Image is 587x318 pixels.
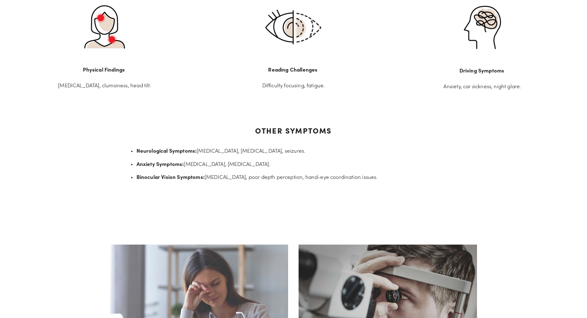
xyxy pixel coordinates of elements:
strong: Neurological Symptoms: [137,147,197,154]
strong: Physical Findings [83,66,125,73]
p: Difficulty focusing, fatigue. [204,80,383,90]
p: [MEDICAL_DATA], clumsiness, head tilt. [15,80,194,90]
strong: Driving Symptoms [459,67,504,74]
p: [MEDICAL_DATA], [MEDICAL_DATA], seizures. [137,145,463,156]
p: [MEDICAL_DATA], poor depth perception, hand-eye coordination issues. [137,171,463,182]
strong: Anxiety Symptoms: [137,160,184,167]
p: Anxiety, car sickness, night glare. [393,81,572,91]
h3: Other symptoms [124,123,463,138]
strong: Reading Challenges [268,66,317,73]
strong: Binocular Vision Symptoms: [137,173,205,180]
p: [MEDICAL_DATA], [MEDICAL_DATA]. [137,159,463,169]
